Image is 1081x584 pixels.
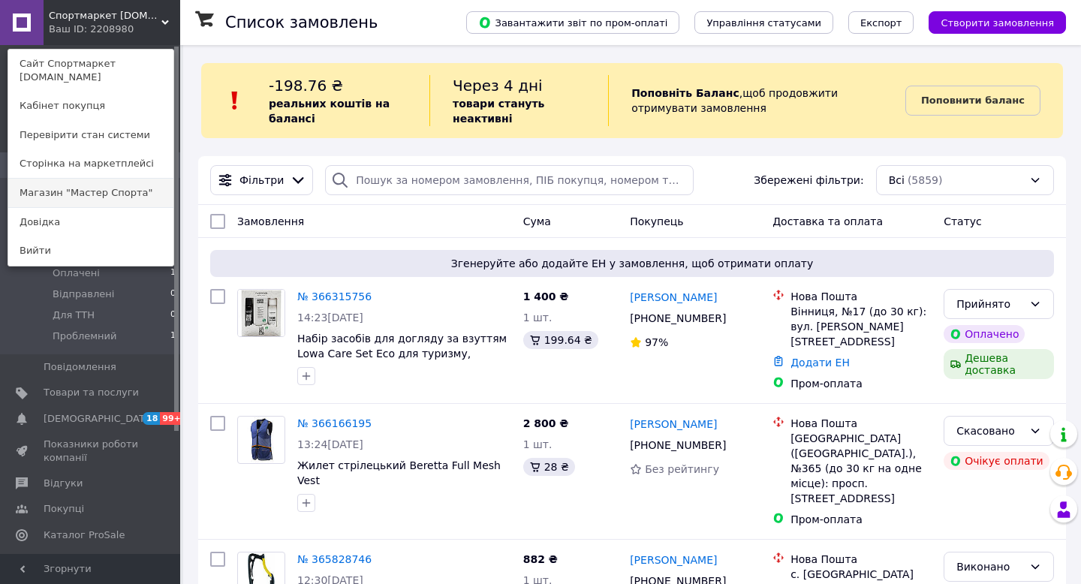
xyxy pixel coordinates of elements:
[44,502,84,516] span: Покупці
[790,552,932,567] div: Нова Пошта
[694,11,833,34] button: Управління статусами
[237,416,285,464] a: Фото товару
[297,553,372,565] a: № 365828746
[523,458,575,476] div: 28 ₴
[44,438,139,465] span: Показники роботи компанії
[630,215,683,227] span: Покупець
[956,423,1023,439] div: Скасовано
[170,266,176,280] span: 1
[297,312,363,324] span: 14:23[DATE]
[790,289,932,304] div: Нова Пошта
[523,417,569,429] span: 2 800 ₴
[297,417,372,429] a: № 366166195
[523,438,553,450] span: 1 шт.
[44,477,83,490] span: Відгуки
[53,287,114,301] span: Відправлені
[49,9,161,23] span: Спортмаркет Skaut.in.ua
[8,121,173,149] a: Перевірити стан системи
[790,512,932,527] div: Пром-оплата
[956,296,1023,312] div: Прийнято
[630,417,717,432] a: [PERSON_NAME]
[237,215,304,227] span: Замовлення
[941,17,1054,29] span: Створити замовлення
[8,50,173,92] a: Сайт Спортмаркет [DOMAIN_NAME]
[170,287,176,301] span: 0
[238,290,285,336] img: Фото товару
[645,336,668,348] span: 97%
[53,266,100,280] span: Оплачені
[453,98,544,125] b: товари стануть неактивні
[860,17,902,29] span: Експорт
[790,416,932,431] div: Нова Пошта
[225,14,378,32] h1: Список замовлень
[523,215,551,227] span: Cума
[44,528,125,542] span: Каталог ProSale
[239,173,284,188] span: Фільтри
[170,309,176,322] span: 0
[754,173,863,188] span: Збережені фільтри:
[8,92,173,120] a: Кабінет покупця
[889,173,905,188] span: Всі
[905,86,1040,116] a: Поповнити баланс
[908,174,943,186] span: (5859)
[297,290,372,303] a: № 366315756
[466,11,679,34] button: Завантажити звіт по пром-оплаті
[944,452,1049,470] div: Очікує оплати
[772,215,883,227] span: Доставка та оплата
[645,463,719,475] span: Без рейтингу
[44,360,116,374] span: Повідомлення
[49,23,112,36] div: Ваш ID: 2208980
[297,459,501,486] a: Жилет стрілецький Beretta Full Mesh Vest
[790,431,932,506] div: [GEOGRAPHIC_DATA] ([GEOGRAPHIC_DATA].), №365 (до 30 кг на одне місце): просп. [STREET_ADDRESS]
[790,304,932,349] div: Вінниця, №17 (до 30 кг): вул. [PERSON_NAME][STREET_ADDRESS]
[297,438,363,450] span: 13:24[DATE]
[8,208,173,236] a: Довідка
[706,17,821,29] span: Управління статусами
[216,256,1048,271] span: Згенеруйте або додайте ЕН у замовлення, щоб отримати оплату
[8,149,173,178] a: Сторінка на маркетплейсі
[523,312,553,324] span: 1 шт.
[478,16,667,29] span: Завантажити звіт по пром-оплаті
[944,349,1054,379] div: Дешева доставка
[237,289,285,337] a: Фото товару
[921,95,1025,106] b: Поповнити баланс
[8,179,173,207] a: Магазин "Мастер Спорта"
[453,77,543,95] span: Через 4 дні
[630,290,717,305] a: [PERSON_NAME]
[956,558,1023,575] div: Виконано
[608,75,905,126] div: , щоб продовжити отримувати замовлення
[944,215,982,227] span: Статус
[523,290,569,303] span: 1 400 ₴
[630,312,726,324] span: [PHONE_NUMBER]
[269,98,390,125] b: реальних коштів на балансі
[630,439,726,451] span: [PHONE_NUMBER]
[53,309,95,322] span: Для ТТН
[848,11,914,34] button: Експорт
[44,412,155,426] span: [DEMOGRAPHIC_DATA]
[914,16,1066,28] a: Створити замовлення
[224,89,246,112] img: :exclamation:
[631,87,739,99] b: Поповніть Баланс
[160,412,185,425] span: 99+
[297,333,507,375] a: Набір засобів для догляду за взуттям Lowa Care Set Eco для туризму, полювання, риболовлі
[243,417,279,463] img: Фото товару
[325,165,694,195] input: Пошук за номером замовлення, ПІБ покупця, номером телефону, Email, номером накладної
[929,11,1066,34] button: Створити замовлення
[790,357,850,369] a: Додати ЕН
[143,412,160,425] span: 18
[44,386,139,399] span: Товари та послуги
[53,330,117,343] span: Проблемний
[170,330,176,343] span: 1
[523,553,558,565] span: 882 ₴
[944,325,1025,343] div: Оплачено
[790,376,932,391] div: Пром-оплата
[269,77,343,95] span: -198.76 ₴
[523,331,598,349] div: 199.64 ₴
[630,552,717,567] a: [PERSON_NAME]
[8,236,173,265] a: Вийти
